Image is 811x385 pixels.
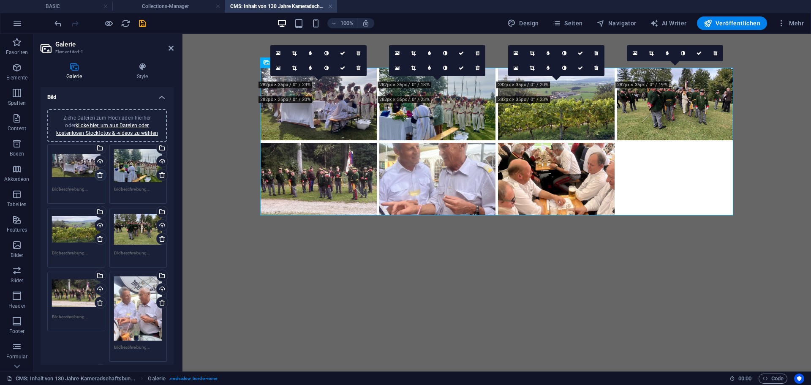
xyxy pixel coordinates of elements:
span: Navigator [596,19,637,27]
span: Mehr [777,19,804,27]
button: undo [53,18,63,28]
h4: Bild [41,87,174,102]
a: Bild löschen [707,45,723,61]
a: Weichzeichnen [659,45,675,61]
a: Weichzeichnen [421,60,437,76]
button: save [137,18,147,28]
h2: Galerie [55,41,174,48]
div: WhatsAppImage2025-09-08at09.14.331-pUrOvsdIXr0-60b3BJpOlA.jpeg [52,213,101,246]
h6: Session-Zeit [729,374,752,384]
a: Graustufen [556,60,572,76]
a: Graustufen [437,60,453,76]
p: Boxen [10,150,24,157]
i: Save (Ctrl+S) [138,19,147,28]
h4: Collections-Manager [112,2,225,11]
a: Weichzeichnen [302,60,318,76]
span: Veröffentlichen [704,19,760,27]
a: Bestätigen ( Strg ⏎ ) [453,60,469,76]
div: WhatsAppImage2025-09-08at09.14.316-44f8anPjIM2mAmT-0mdXwA.jpeg [114,213,163,246]
a: Wähle aus deinen Dateien, Stockfotos oder lade Dateien hoch [508,60,524,76]
h6: 100% [340,18,354,28]
a: Wähle aus deinen Dateien, Stockfotos oder lade Dateien hoch [389,45,405,61]
a: Bestätigen ( Strg ⏎ ) [335,45,351,61]
button: Seiten [549,16,586,30]
a: Bild löschen [351,60,367,76]
i: Rückgängig: Galeriebilder ändern (Strg+Z) [53,19,63,28]
a: Klick, um Auswahl aufzuheben. Doppelklick öffnet Seitenverwaltung [7,374,136,384]
div: WhatsAppImage2025-09-08at09.14.33-c3pTuJjIF9J9_u24HVAa_Q.jpeg [114,149,163,183]
a: Ausschneide-Modus [524,45,540,61]
i: Bei Größenänderung Zoomstufe automatisch an das gewählte Gerät anpassen. [362,19,370,27]
span: Design [507,19,539,27]
a: Wähle aus deinen Dateien, Stockfotos oder lade Dateien hoch [270,60,286,76]
span: Ziehe Dateien zum Hochladen hierher oder [56,115,158,136]
p: Akkordeon [4,176,29,183]
i: Seite neu laden [121,19,131,28]
button: Code [759,374,787,384]
h4: Galerie [41,63,111,80]
a: Bestätigen ( Strg ⏎ ) [453,45,469,61]
div: WhatsAppImage2025-09-08at09.14.315-LPh1u4IZutssZJkKDBGdTw.jpeg [114,276,163,341]
button: Usercentrics [794,374,804,384]
a: Ausschneide-Modus [524,60,540,76]
button: Mehr [774,16,807,30]
a: Wähle aus deinen Dateien, Stockfotos oder lade Dateien hoch [508,45,524,61]
span: Seiten [552,19,583,27]
p: Favoriten [6,49,28,56]
a: Graustufen [675,45,691,61]
nav: breadcrumb [148,374,217,384]
p: Bilder [11,252,24,259]
a: Bild löschen [588,45,604,61]
a: Wähle aus deinen Dateien, Stockfotos oder lade Dateien hoch [270,45,286,61]
a: Bild löschen [351,45,367,61]
a: Bild löschen [588,60,604,76]
a: Bestätigen ( Strg ⏎ ) [572,45,588,61]
p: Features [7,227,27,233]
a: Weichzeichnen [540,45,556,61]
span: : [744,375,746,382]
a: Graustufen [437,45,453,61]
a: Bestätigen ( Strg ⏎ ) [691,45,707,61]
p: Content [8,125,26,132]
a: Bestätigen ( Strg ⏎ ) [572,60,588,76]
a: klicke hier, um aus Dateien oder kostenlosen Stockfotos & -videos zu wählen [56,123,158,136]
button: Klicke hier, um den Vorschau-Modus zu verlassen [103,18,114,28]
div: Design (Strg+Alt+Y) [504,16,542,30]
p: Footer [9,328,24,335]
button: AI Writer [647,16,690,30]
a: Weichzeichnen [302,45,318,61]
a: Wähle aus deinen Dateien, Stockfotos oder lade Dateien hoch [627,45,643,61]
span: . noshadow .border-none [169,374,217,384]
button: Navigator [593,16,640,30]
p: Header [8,303,25,309]
span: 00 00 [738,374,751,384]
p: Formular [6,353,28,360]
span: AI Writer [650,19,687,27]
button: Veröffentlichen [697,16,767,30]
h3: Element #ed-1 [55,48,157,56]
a: Weichzeichnen [421,45,437,61]
span: Klick zum Auswählen. Doppelklick zum Bearbeiten [148,374,166,384]
button: reload [120,18,131,28]
p: Spalten [8,100,26,106]
button: 100% [327,18,357,28]
p: Slider [11,277,24,284]
a: Ausschneide-Modus [286,45,302,61]
div: WhatsAppImage2025-09-08at09.14.311-NXL9GbRm9FGMCgsq27Hj8A.jpeg [52,149,101,183]
a: Ausschneide-Modus [286,60,302,76]
p: Elemente [6,74,28,81]
a: Weichzeichnen [540,60,556,76]
a: Ausschneide-Modus [405,60,421,76]
a: Graustufen [556,45,572,61]
button: Design [504,16,542,30]
a: Ausschneide-Modus [643,45,659,61]
a: Ausschneide-Modus [405,45,421,61]
a: Bild löschen [469,60,485,76]
span: Code [762,374,784,384]
a: Graustufen [318,60,335,76]
h4: CMS: Inhalt von 130 Jahre Kameradschaftsbun... [225,2,337,11]
h4: Style [111,63,174,80]
a: Bestätigen ( Strg ⏎ ) [335,60,351,76]
p: Tabellen [7,201,27,208]
div: WhatsAppImage2025-09-08at09.14.32-kt-XXYc7dIDBtsn-mUBoZQ.jpeg [52,276,101,310]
